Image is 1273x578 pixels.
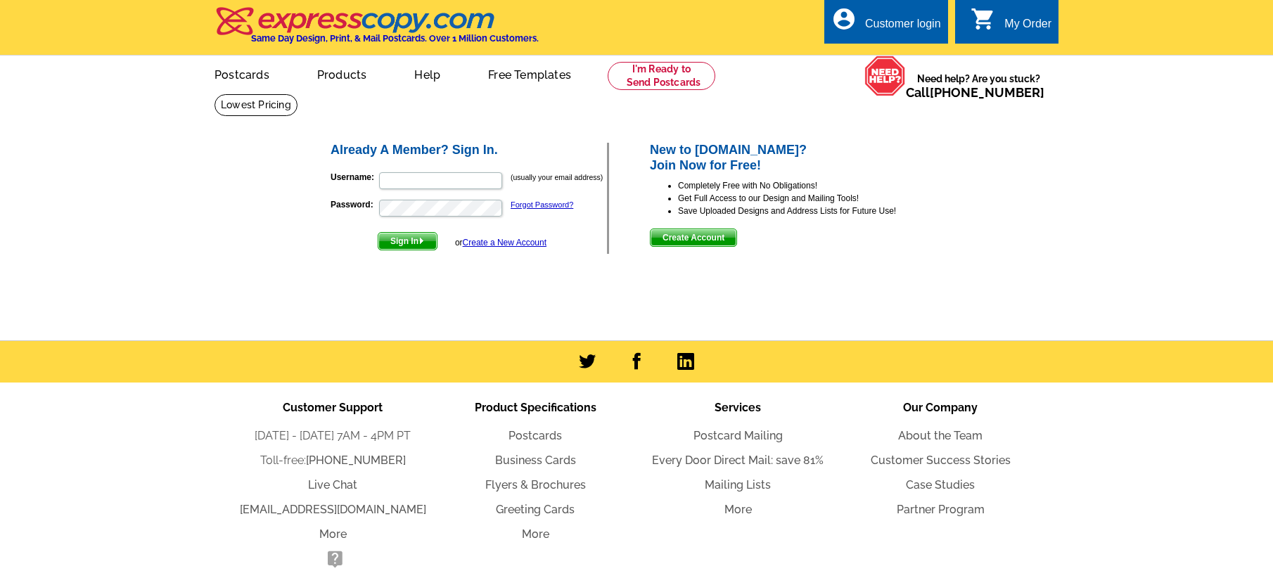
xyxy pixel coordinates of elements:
[306,454,406,467] a: [PHONE_NUMBER]
[650,143,945,173] h2: New to [DOMAIN_NAME]? Join Now for Free!
[495,454,576,467] a: Business Cards
[971,15,1051,33] a: shopping_cart My Order
[496,503,575,516] a: Greeting Cards
[906,85,1044,100] span: Call
[678,192,945,205] li: Get Full Access to our Design and Mailing Tools!
[192,57,292,90] a: Postcards
[485,478,586,492] a: Flyers & Brochures
[831,15,941,33] a: account_circle Customer login
[508,429,562,442] a: Postcards
[511,173,603,181] small: (usually your email address)
[865,18,941,37] div: Customer login
[378,232,437,250] button: Sign In
[831,6,857,32] i: account_circle
[971,6,996,32] i: shopping_cart
[906,72,1051,100] span: Need help? Are you stuck?
[930,85,1044,100] a: [PHONE_NUMBER]
[331,198,378,211] label: Password:
[1004,18,1051,37] div: My Order
[678,179,945,192] li: Completely Free with No Obligations!
[475,401,596,414] span: Product Specifications
[240,503,426,516] a: [EMAIL_ADDRESS][DOMAIN_NAME]
[231,428,434,444] li: [DATE] - [DATE] 7AM - 4PM PT
[466,57,594,90] a: Free Templates
[283,401,383,414] span: Customer Support
[652,454,824,467] a: Every Door Direct Mail: save 81%
[319,527,347,541] a: More
[651,229,736,246] span: Create Account
[251,33,539,44] h4: Same Day Design, Print, & Mail Postcards. Over 1 Million Customers.
[455,236,546,249] div: or
[871,454,1011,467] a: Customer Success Stories
[308,478,357,492] a: Live Chat
[511,200,573,209] a: Forgot Password?
[715,401,761,414] span: Services
[231,452,434,469] li: Toll-free:
[331,171,378,184] label: Username:
[650,229,737,247] button: Create Account
[378,233,437,250] span: Sign In
[906,478,975,492] a: Case Studies
[392,57,463,90] a: Help
[705,478,771,492] a: Mailing Lists
[418,238,425,244] img: button-next-arrow-white.png
[897,503,985,516] a: Partner Program
[724,503,752,516] a: More
[215,17,539,44] a: Same Day Design, Print, & Mail Postcards. Over 1 Million Customers.
[678,205,945,217] li: Save Uploaded Designs and Address Lists for Future Use!
[864,56,906,96] img: help
[693,429,783,442] a: Postcard Mailing
[898,429,983,442] a: About the Team
[331,143,607,158] h2: Already A Member? Sign In.
[295,57,390,90] a: Products
[522,527,549,541] a: More
[463,238,546,248] a: Create a New Account
[903,401,978,414] span: Our Company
